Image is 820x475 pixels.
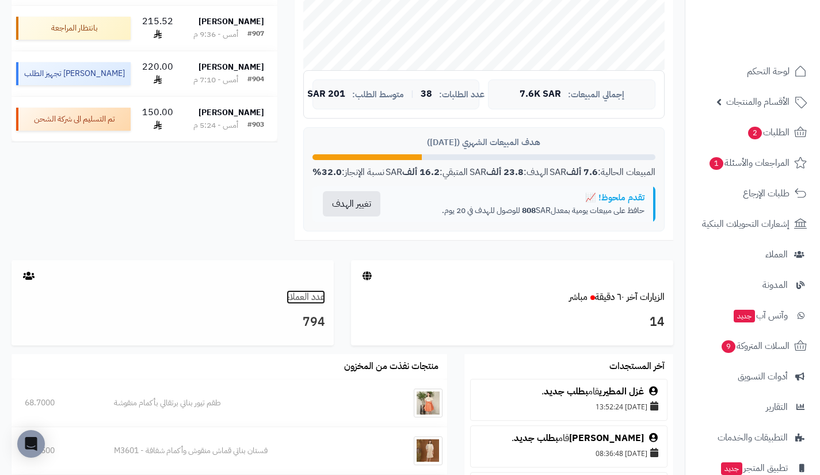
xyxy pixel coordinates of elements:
[748,127,762,139] span: 2
[568,90,624,100] span: إجمالي المبيعات:
[743,185,790,202] span: طلبات الإرجاع
[733,307,788,324] span: وآتس آب
[721,462,742,475] span: جديد
[692,241,813,268] a: العملاء
[17,430,45,458] div: Open Intercom Messenger
[765,246,788,263] span: العملاء
[312,165,342,179] strong: 32.0%
[692,119,813,146] a: الطلبات2
[476,445,661,461] div: [DATE] 08:36:48
[710,157,723,170] span: 1
[344,362,438,372] h3: منتجات نفذت من المخزون
[566,165,598,179] strong: 7.6 ألف
[323,191,380,216] button: تغيير الهدف
[569,431,644,445] a: [PERSON_NAME]
[476,385,661,398] div: قام .
[312,166,384,179] div: نسبة الإنجاز:
[692,393,813,421] a: التقارير
[352,90,404,100] span: متوسط الطلب:
[247,74,264,86] div: #904
[692,58,813,85] a: لوحة التحكم
[569,290,588,304] small: مباشر
[247,29,264,40] div: #907
[514,431,558,445] a: بطلب جديد
[569,290,665,304] a: الزيارات آخر ٦٠ دقيقةمباشر
[414,436,443,465] img: فستان بناتي قماش منقوش وأكمام شفافة - M3601
[692,424,813,451] a: التطبيقات والخدمات
[360,313,665,332] h3: 14
[692,332,813,360] a: السلات المتروكة9
[470,166,548,179] div: الهدف: SAR
[25,445,87,457] div: 95.6500
[520,89,561,100] span: 7.6K SAR
[135,51,180,96] td: 220.00
[135,6,180,51] td: 215.52
[550,166,655,179] div: المبيعات الحالية: SAR
[718,430,788,446] span: التطبيقات والخدمات
[766,399,788,415] span: التقارير
[193,120,238,131] div: أمس - 5:24 م
[522,204,536,216] strong: 808
[287,290,325,304] a: عدد العملاء
[726,94,790,110] span: الأقسام والمنتجات
[20,313,325,332] h3: 794
[747,63,790,79] span: لوحة التحكم
[738,368,788,385] span: أدوات التسويق
[692,271,813,299] a: المدونة
[402,165,440,179] strong: 16.2 ألف
[399,205,644,216] p: حافظ على مبيعات يومية بمعدل SAR للوصول للهدف في 20 يوم.
[16,108,131,131] div: تم التسليم الى شركة الشحن
[312,136,655,149] div: هدف المبيعات الشهري ([DATE])
[692,210,813,238] a: إشعارات التحويلات البنكية
[734,310,755,322] span: جديد
[762,277,788,293] span: المدونة
[307,89,345,100] span: 201 SAR
[135,97,180,142] td: 150.00
[708,155,790,171] span: المراجعات والأسئلة
[199,16,264,28] strong: [PERSON_NAME]
[399,192,644,204] div: تقدم ملحوظ! 📈
[722,340,735,353] span: 9
[692,180,813,207] a: طلبات الإرجاع
[16,62,131,85] div: [PERSON_NAME] تجهيز الطلب
[599,385,644,398] a: غزل المطيري
[247,120,264,131] div: #903
[199,107,264,119] strong: [PERSON_NAME]
[486,165,524,179] strong: 23.8 ألف
[609,362,665,372] h3: آخر المستجدات
[720,338,790,354] span: السلات المتروكة
[692,363,813,390] a: أدوات التسويق
[747,124,790,140] span: الطلبات
[193,74,238,86] div: أمس - 7:10 م
[25,397,87,409] div: 68.7000
[411,90,414,98] span: |
[702,216,790,232] span: إشعارات التحويلات البنكية
[16,17,131,40] div: بانتظار المراجعة
[692,149,813,177] a: المراجعات والأسئلة1
[193,29,238,40] div: أمس - 9:36 م
[544,385,588,398] a: بطلب جديد
[386,166,468,179] div: المتبقي: SAR
[114,397,373,409] div: طقم تيور بناتي برتقالي بأكمام منقوشة
[476,398,661,415] div: [DATE] 13:52:24
[421,89,432,100] span: 38
[692,302,813,329] a: وآتس آبجديد
[476,432,661,445] div: قام .
[114,445,373,457] div: فستان بناتي قماش منقوش وأكمام شفافة - M3601
[439,90,485,100] span: عدد الطلبات:
[414,389,443,417] img: طقم تيور بناتي برتقالي بأكمام منقوشة
[199,61,264,73] strong: [PERSON_NAME]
